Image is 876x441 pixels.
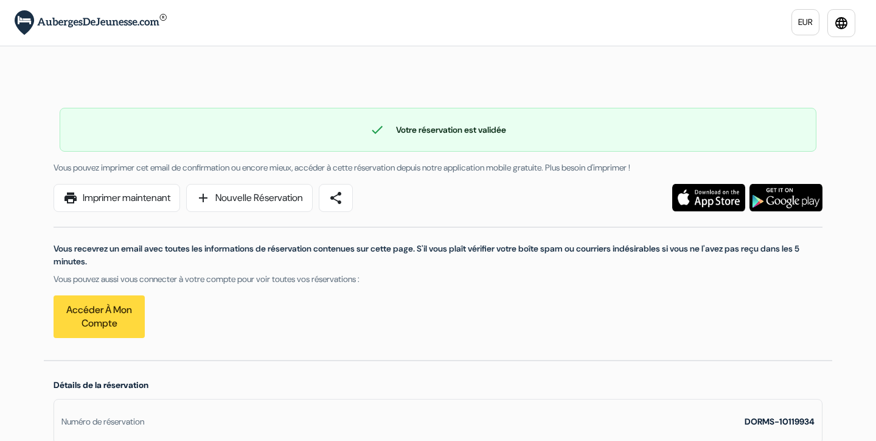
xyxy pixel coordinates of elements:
[61,415,144,428] div: Numéro de réservation
[827,9,855,37] a: language
[186,184,313,212] a: addNouvelle Réservation
[60,122,816,137] div: Votre réservation est validée
[749,184,822,211] img: Téléchargez l'application gratuite
[791,9,819,35] a: EUR
[672,184,745,211] img: Téléchargez l'application gratuite
[328,191,343,205] span: share
[54,379,148,390] span: Détails de la réservation
[54,273,822,286] p: Vous pouvez aussi vous connecter à votre compte pour voir toutes vos réservations :
[370,122,384,137] span: check
[196,191,210,205] span: add
[63,191,78,205] span: print
[54,184,180,212] a: printImprimer maintenant
[54,295,145,338] a: Accéder à mon compte
[834,16,849,30] i: language
[745,416,815,427] strong: DORMS-10119934
[319,184,353,212] a: share
[54,242,822,268] p: Vous recevrez un email avec toutes les informations de réservation contenues sur cette page. S'il...
[54,162,630,173] span: Vous pouvez imprimer cet email de confirmation ou encore mieux, accéder à cette réservation depui...
[15,10,167,35] img: AubergesDeJeunesse.com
